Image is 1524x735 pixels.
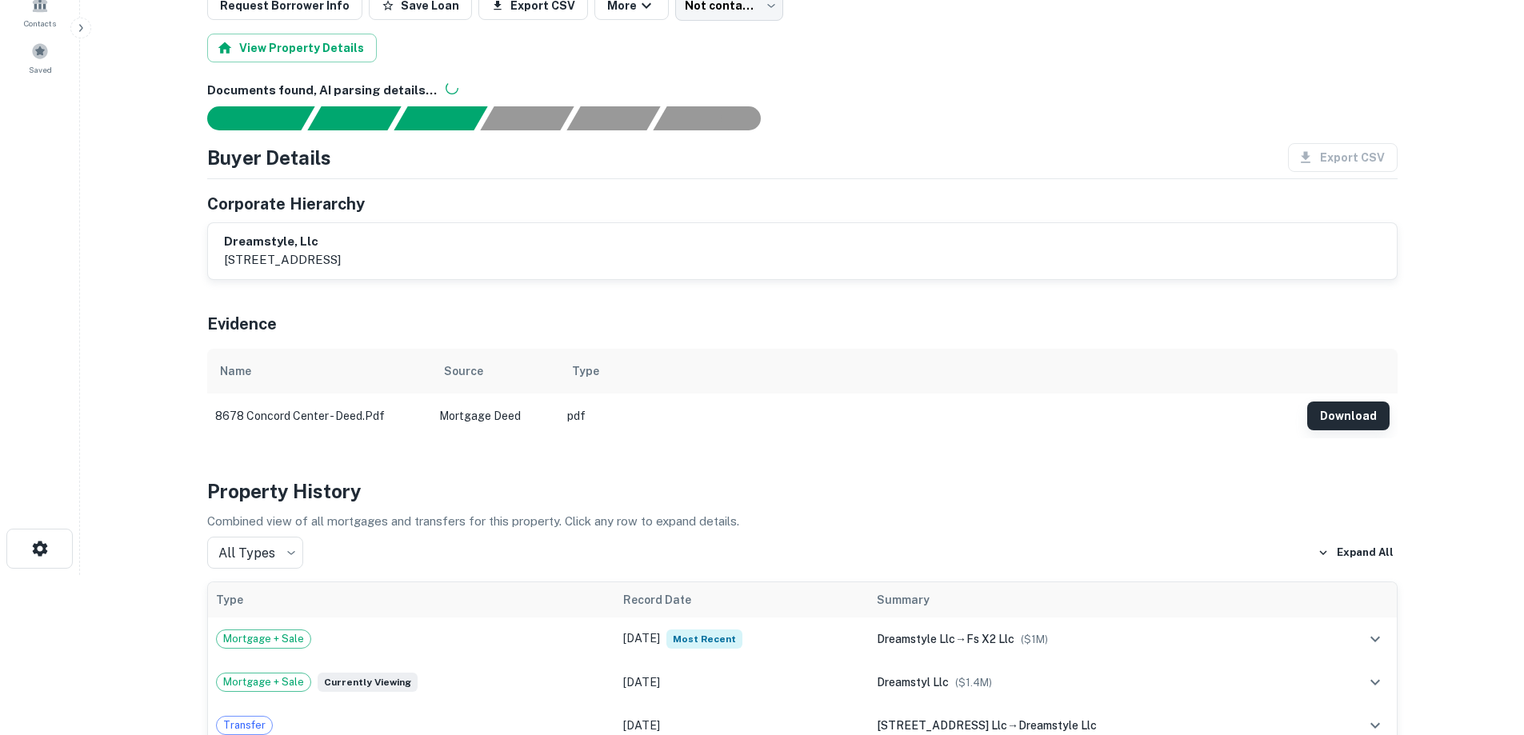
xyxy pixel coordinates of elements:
button: expand row [1362,669,1389,696]
button: Download [1307,401,1390,430]
div: All Types [207,537,303,569]
div: → [877,630,1307,648]
iframe: Chat Widget [1444,607,1524,684]
h5: Evidence [207,312,277,336]
button: Expand All [1314,541,1398,565]
th: Record Date [615,582,869,617]
div: scrollable content [207,349,1398,438]
h6: Documents found, AI parsing details... [207,82,1398,100]
span: dreamstyle llc [877,633,955,645]
a: Saved [5,36,75,79]
div: AI fulfillment process complete. [654,106,780,130]
td: pdf [559,393,1299,438]
h4: Property History [207,477,1398,505]
th: Source [431,349,559,393]
td: Mortgage Deed [431,393,559,438]
td: [DATE] [615,661,869,704]
button: View Property Details [207,34,377,62]
span: Most Recent [666,629,742,649]
div: Documents found, AI parsing details... [394,106,487,130]
h5: Corporate Hierarchy [207,192,365,216]
span: dreamstyl llc [877,676,949,689]
h4: Buyer Details [207,143,331,172]
span: Mortgage + Sale [217,631,310,647]
div: Principals found, AI now looking for contact information... [480,106,574,130]
div: Source [444,362,483,381]
th: Type [208,582,616,617]
div: Name [220,362,251,381]
span: fs x2 llc [966,633,1014,645]
div: Principals found, still searching for contact information. This may take time... [566,106,660,130]
th: Summary [869,582,1315,617]
span: Saved [29,63,52,76]
span: ($ 1.4M ) [955,677,992,689]
th: Name [207,349,431,393]
div: Your request is received and processing... [307,106,401,130]
span: Contacts [24,17,56,30]
button: expand row [1362,625,1389,653]
span: ($ 1M ) [1021,633,1048,645]
span: Transfer [217,717,272,733]
td: [DATE] [615,617,869,661]
div: → [877,717,1307,734]
span: Mortgage + Sale [217,674,310,690]
span: [STREET_ADDRESS] llc [877,719,1007,732]
div: Type [572,362,599,381]
p: Combined view of all mortgages and transfers for this property. Click any row to expand details. [207,512,1398,531]
td: 8678 concord center - deed.pdf [207,393,431,438]
p: [STREET_ADDRESS] [224,250,341,270]
h6: dreamstyle, llc [224,233,341,251]
div: Sending borrower request to AI... [188,106,308,130]
span: dreamstyle llc [1018,719,1097,732]
th: Type [559,349,1299,393]
span: Currently viewing [318,673,418,692]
